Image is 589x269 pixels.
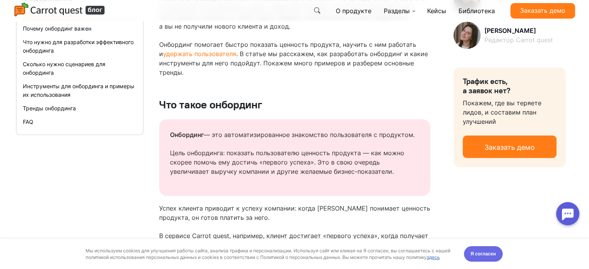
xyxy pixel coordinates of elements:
[159,231,430,259] p: В сервисе Carrot quest, например, клиент достигает «первого успеха», когда получает сообщение [PE...
[333,3,374,19] a: О продукте
[23,25,91,32] a: Почему онбординг важен
[471,11,496,19] span: Я согласен
[159,74,430,111] h2: Что такое онбординг
[23,83,134,98] a: Инструменты для онбординга и примеры их использования
[170,148,419,176] p: Цель онбординга: показать пользователю ценность продукта — как можно скорее помочь ему достичь «п...
[484,26,553,35] span: [PERSON_NAME]
[170,131,204,139] strong: Онбординг
[86,9,455,22] div: Мы используем cookies для улучшения работы сайта, анализа трафика и персонализации. Используя сай...
[455,3,498,19] a: Библиотека
[23,118,33,125] a: FAQ
[23,39,134,54] a: Что нужно для разработки эффективного онбординга
[381,3,418,19] a: Разделы
[23,105,76,111] a: Тренды онбординга
[14,2,105,18] img: Carrot quest
[23,61,105,76] a: Сколько нужно сценариев для онбординга
[453,67,566,167] div: Покажем, где вы теряете лидов, и составим план улучшений
[170,130,419,139] p: — это автоматизированное знакомство пользователя с продуктом.
[453,22,566,49] a: [PERSON_NAME]Редактор Carrot quest
[453,22,481,49] img: Арина Шустаева
[464,7,503,23] button: Я согласен
[427,15,440,21] a: здесь
[163,50,236,58] a: удержать пользователя
[510,3,575,19] a: Заказать демо
[424,3,449,19] a: Кейсы
[463,135,556,158] a: Заказать демо
[159,204,430,222] p: Успех клиента приводит к успеху компании: когда [PERSON_NAME] понимает ценность продукта, он гото...
[159,40,430,77] p: Онбординг помогает быстро показать ценность продукта, научить с ним работать и . В статье мы расс...
[484,35,553,45] span: Редактор Carrot quest
[463,77,556,95] div: Трафик есть, а заявок нет?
